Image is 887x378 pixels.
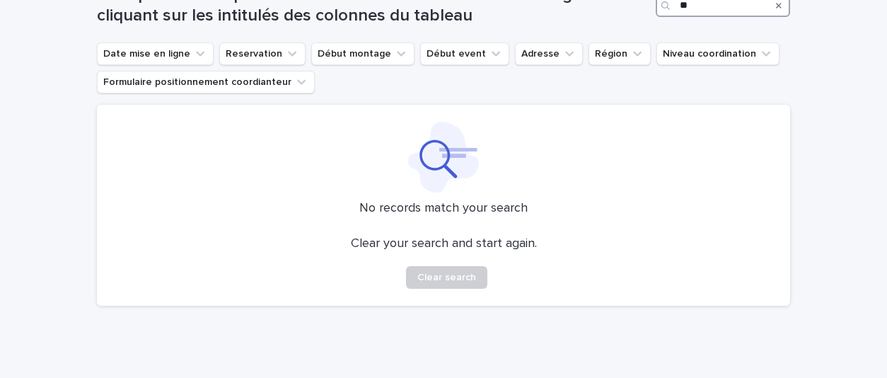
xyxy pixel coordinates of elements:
[406,266,487,289] button: Clear search
[97,42,214,65] button: Date mise en ligne
[351,236,537,252] p: Clear your search and start again.
[97,71,315,93] button: Formulaire positionnement coordianteur
[417,273,476,282] span: Clear search
[656,42,779,65] button: Niveau coordination
[219,42,306,65] button: Reservation
[589,42,651,65] button: Région
[311,42,414,65] button: Début montage
[420,42,509,65] button: Début event
[114,201,773,217] p: No records match your search
[515,42,583,65] button: Adresse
